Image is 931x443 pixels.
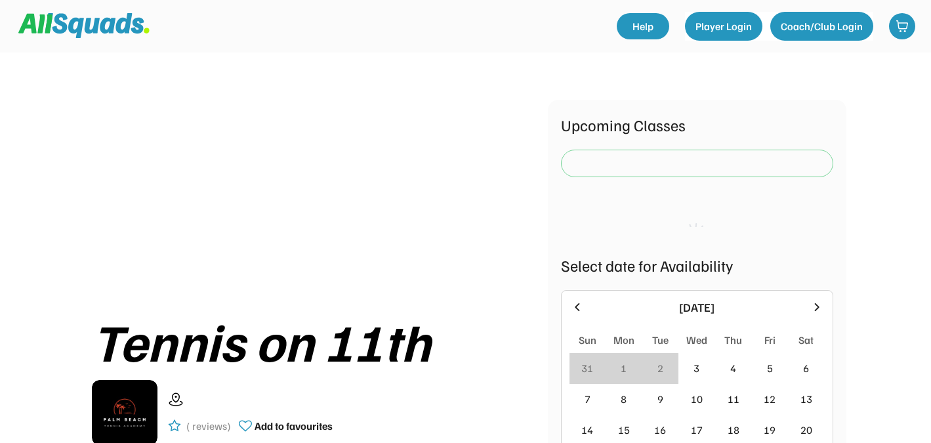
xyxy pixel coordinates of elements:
[561,113,833,137] div: Upcoming Classes
[585,391,590,407] div: 7
[621,391,627,407] div: 8
[186,418,231,434] div: ( reviews)
[800,422,812,438] div: 20
[803,360,809,376] div: 6
[617,13,669,39] a: Help
[652,332,669,348] div: Tue
[592,299,802,316] div: [DATE]
[798,332,814,348] div: Sat
[800,391,812,407] div: 13
[579,332,596,348] div: Sun
[724,332,742,348] div: Thu
[685,12,762,41] button: Player Login
[657,360,663,376] div: 2
[581,360,593,376] div: 31
[618,422,630,438] div: 15
[730,360,736,376] div: 4
[654,422,666,438] div: 16
[770,12,873,41] button: Coach/Club Login
[728,422,739,438] div: 18
[561,253,833,277] div: Select date for Availability
[657,391,663,407] div: 9
[581,422,593,438] div: 14
[693,360,699,376] div: 3
[686,332,707,348] div: Wed
[92,312,535,369] div: Tennis on 11th
[18,13,150,38] img: Squad%20Logo.svg
[764,332,776,348] div: Fri
[613,332,634,348] div: Mon
[691,422,703,438] div: 17
[764,422,776,438] div: 19
[764,391,776,407] div: 12
[691,391,703,407] div: 10
[728,391,739,407] div: 11
[896,20,909,33] img: shopping-cart-01%20%281%29.svg
[767,360,773,376] div: 5
[621,360,627,376] div: 1
[133,100,493,296] img: yH5BAEAAAAALAAAAAABAAEAAAIBRAA7
[255,418,333,434] div: Add to favourites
